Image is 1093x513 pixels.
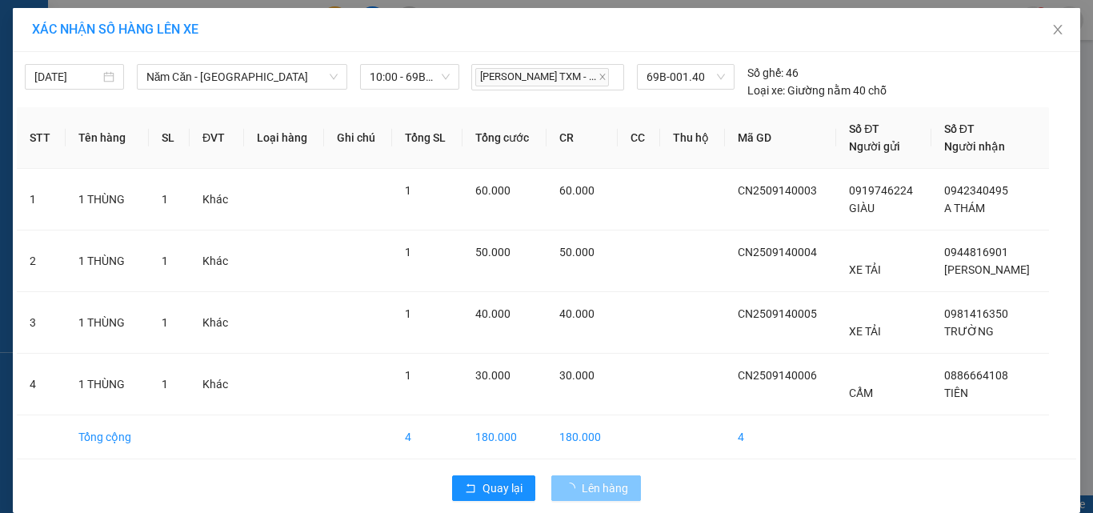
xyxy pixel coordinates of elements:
[1035,8,1080,53] button: Close
[462,107,546,169] th: Tổng cước
[849,184,913,197] span: 0919746224
[66,169,149,230] td: 1 THÙNG
[149,107,190,169] th: SL
[944,387,968,399] span: TIÊN
[475,68,609,86] span: [PERSON_NAME] TXM - ...
[738,307,817,320] span: CN2509140005
[738,184,817,197] span: CN2509140003
[559,369,595,382] span: 30.000
[944,122,975,135] span: Số ĐT
[17,292,66,354] td: 3
[747,64,799,82] div: 46
[405,369,411,382] span: 1
[32,22,198,37] span: XÁC NHẬN SỐ HÀNG LÊN XE
[944,140,1005,153] span: Người nhận
[564,483,582,494] span: loading
[190,107,244,169] th: ĐVT
[849,325,881,338] span: XE TẢI
[944,325,994,338] span: TRƯỜNG
[244,107,325,169] th: Loại hàng
[944,184,1008,197] span: 0942340495
[559,307,595,320] span: 40.000
[944,246,1008,259] span: 0944816901
[405,307,411,320] span: 1
[849,202,875,214] span: GIÀU
[944,263,1030,276] span: [PERSON_NAME]
[475,307,510,320] span: 40.000
[1051,23,1064,36] span: close
[475,369,510,382] span: 30.000
[324,107,392,169] th: Ghi chú
[725,107,836,169] th: Mã GD
[944,307,1008,320] span: 0981416350
[618,107,660,169] th: CC
[582,479,628,497] span: Lên hàng
[747,82,785,99] span: Loại xe:
[17,230,66,292] td: 2
[329,72,338,82] span: down
[162,378,168,391] span: 1
[747,64,783,82] span: Số ghế:
[849,387,873,399] span: CẨM
[559,246,595,259] span: 50.000
[17,107,66,169] th: STT
[452,475,535,501] button: rollbackQuay lại
[944,202,985,214] span: A THÁM
[392,107,462,169] th: Tổng SL
[66,230,149,292] td: 1 THÙNG
[462,415,546,459] td: 180.000
[66,415,149,459] td: Tổng cộng
[546,415,618,459] td: 180.000
[392,415,462,459] td: 4
[551,475,641,501] button: Lên hàng
[546,107,618,169] th: CR
[599,73,607,81] span: close
[647,65,725,89] span: 69B-001.40
[370,65,450,89] span: 10:00 - 69B-001.40
[944,369,1008,382] span: 0886664108
[190,169,244,230] td: Khác
[17,169,66,230] td: 1
[162,316,168,329] span: 1
[146,65,338,89] span: Năm Căn - Sài Gòn
[849,122,879,135] span: Số ĐT
[465,483,476,495] span: rollback
[849,263,881,276] span: XE TẢI
[849,140,900,153] span: Người gửi
[190,354,244,415] td: Khác
[34,68,100,86] input: 14/09/2025
[725,415,836,459] td: 4
[738,369,817,382] span: CN2509140006
[66,107,149,169] th: Tên hàng
[559,184,595,197] span: 60.000
[475,246,510,259] span: 50.000
[475,184,510,197] span: 60.000
[162,193,168,206] span: 1
[66,292,149,354] td: 1 THÙNG
[190,292,244,354] td: Khác
[162,254,168,267] span: 1
[738,246,817,259] span: CN2509140004
[17,354,66,415] td: 4
[660,107,726,169] th: Thu hộ
[747,82,887,99] div: Giường nằm 40 chỗ
[482,479,522,497] span: Quay lại
[190,230,244,292] td: Khác
[405,184,411,197] span: 1
[405,246,411,259] span: 1
[66,354,149,415] td: 1 THÙNG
